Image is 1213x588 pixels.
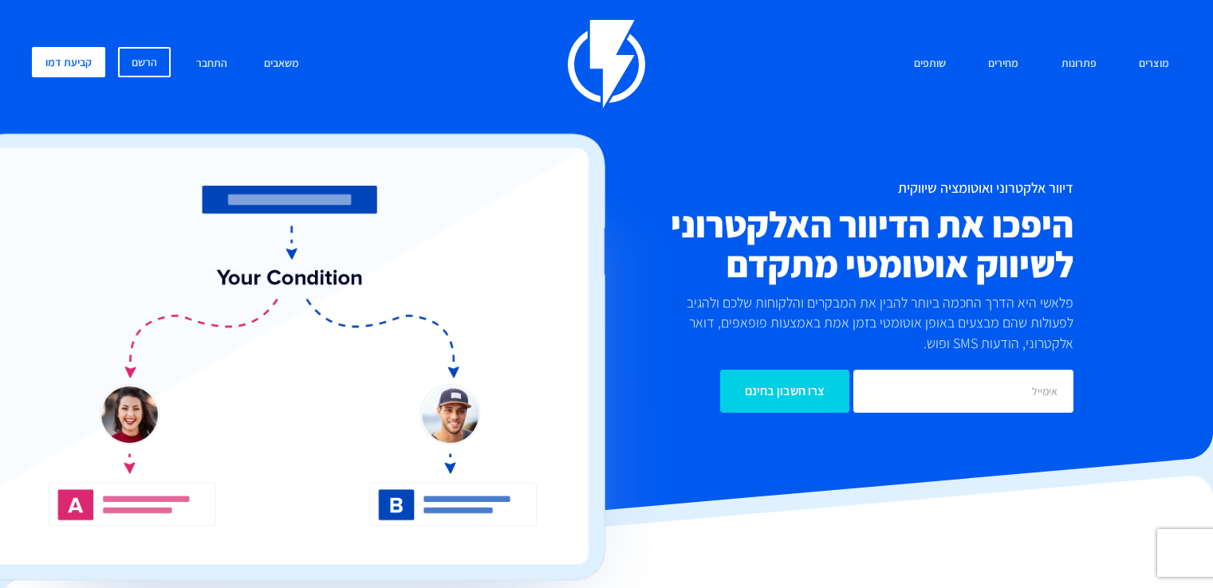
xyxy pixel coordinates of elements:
a: הרשם [118,47,171,77]
a: התחבר [184,47,239,81]
a: מחירים [976,47,1030,81]
a: משאבים [252,47,311,81]
a: פתרונות [1050,47,1109,81]
input: צרו חשבון בחינם [720,370,849,413]
input: אימייל [853,370,1073,413]
a: קביעת דמו [32,47,105,77]
h1: דיוור אלקטרוני ואוטומציה שיווקית [522,180,1073,196]
a: שותפים [902,47,958,81]
a: מוצרים [1127,47,1181,81]
p: פלאשי היא הדרך החכמה ביותר להבין את המבקרים והלקוחות שלכם ולהגיב לפעולות שהם מבצעים באופן אוטומטי... [667,292,1073,354]
h2: היפכו את הדיוור האלקטרוני לשיווק אוטומטי מתקדם [522,204,1073,284]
